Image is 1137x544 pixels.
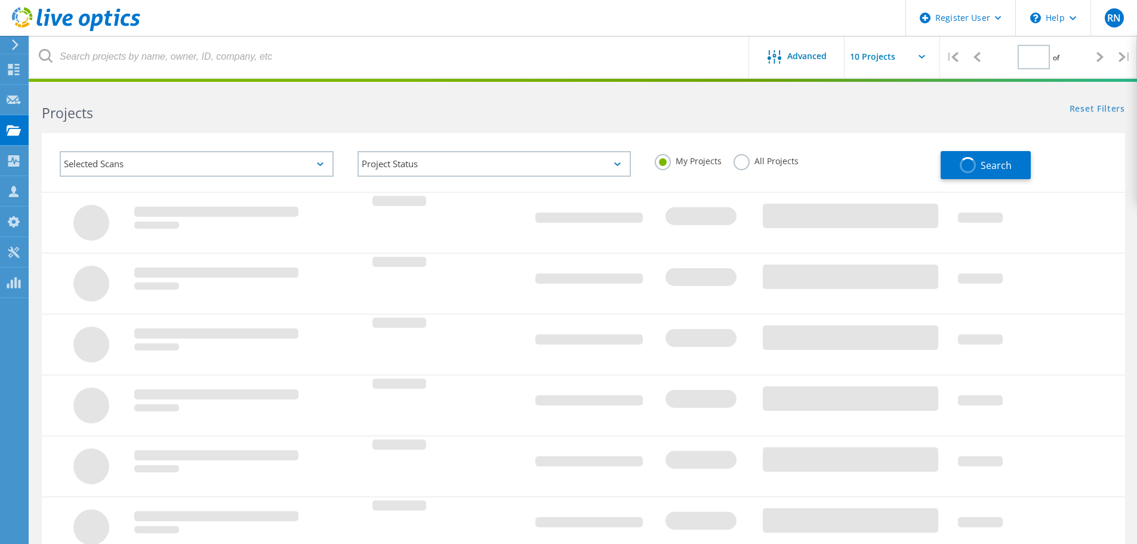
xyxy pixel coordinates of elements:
[1113,36,1137,78] div: |
[12,25,140,33] a: Live Optics Dashboard
[1053,53,1059,63] span: of
[787,52,827,60] span: Advanced
[1107,13,1121,23] span: RN
[1030,13,1041,23] svg: \n
[30,36,750,78] input: Search projects by name, owner, ID, company, etc
[734,154,799,165] label: All Projects
[940,36,965,78] div: |
[941,151,1031,179] button: Search
[1070,105,1125,115] a: Reset Filters
[981,159,1012,172] span: Search
[42,103,93,122] b: Projects
[655,154,722,165] label: My Projects
[60,151,334,177] div: Selected Scans
[358,151,631,177] div: Project Status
